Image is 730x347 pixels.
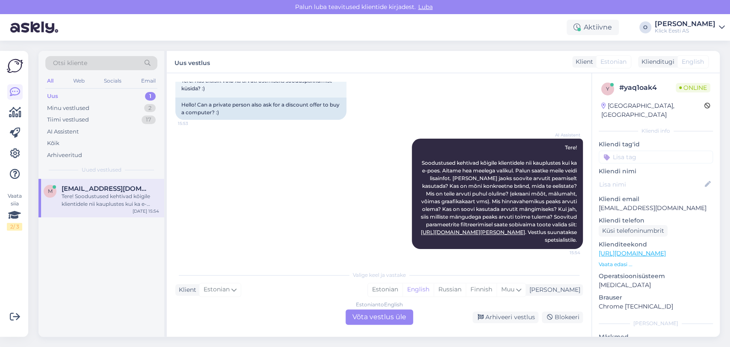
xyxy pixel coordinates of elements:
[599,281,713,290] p: [MEDICAL_DATA]
[567,20,619,35] div: Aktiivne
[599,140,713,149] p: Kliendi tag'id
[402,283,434,296] div: English
[638,57,674,66] div: Klienditugi
[346,309,413,325] div: Võta vestlus üle
[175,285,196,294] div: Klient
[473,311,538,323] div: Arhiveeri vestlus
[599,195,713,204] p: Kliendi email
[466,283,497,296] div: Finnish
[47,92,58,101] div: Uus
[606,86,609,92] span: y
[501,285,514,293] span: Muu
[639,21,651,33] div: O
[572,57,593,66] div: Klient
[421,144,578,243] span: Tere! Soodustused kehtivad kõigile klientidele nii kauplustes kui ka e-poes. Aitame hea meelega v...
[368,283,402,296] div: Estonian
[655,21,715,27] div: [PERSON_NAME]
[204,285,230,294] span: Estonian
[139,75,157,86] div: Email
[599,204,713,213] p: [EMAIL_ADDRESS][DOMAIN_NAME]
[599,127,713,135] div: Kliendi info
[178,120,210,127] span: 15:53
[47,139,59,148] div: Kõik
[599,332,713,341] p: Märkmed
[102,75,123,86] div: Socials
[48,188,53,194] span: m
[7,223,22,231] div: 2 / 3
[600,57,627,66] span: Estonian
[47,104,89,113] div: Minu vestlused
[599,225,668,237] div: Küsi telefoninumbrit
[82,166,121,174] span: Uued vestlused
[655,27,715,34] div: Klick Eesti AS
[599,240,713,249] p: Klienditeekond
[599,216,713,225] p: Kliendi telefon
[599,261,713,268] p: Vaata edasi ...
[144,104,156,113] div: 2
[174,56,210,68] label: Uus vestlus
[71,75,86,86] div: Web
[601,101,704,119] div: [GEOGRAPHIC_DATA], [GEOGRAPHIC_DATA]
[655,21,725,34] a: [PERSON_NAME]Klick Eesti AS
[133,208,159,214] div: [DATE] 15:54
[145,92,156,101] div: 1
[356,301,403,308] div: Estonian to English
[599,320,713,327] div: [PERSON_NAME]
[421,229,525,235] a: [URL][DOMAIN_NAME][PERSON_NAME]
[434,283,466,296] div: Russian
[62,193,159,208] div: Tere! Soodustused kehtivad kõigile klientidele nii kauplustes kui ka e-poes. Aitame hea meelega v...
[47,116,89,124] div: Tiimi vestlused
[599,180,703,189] input: Lisa nimi
[619,83,676,93] div: # yaq1oak4
[548,249,580,256] span: 15:54
[526,285,580,294] div: [PERSON_NAME]
[7,58,23,74] img: Askly Logo
[599,272,713,281] p: Operatsioonisüsteem
[47,128,79,136] div: AI Assistent
[682,57,704,66] span: English
[599,167,713,176] p: Kliendi nimi
[53,59,87,68] span: Otsi kliente
[599,302,713,311] p: Chrome [TECHNICAL_ID]
[542,311,583,323] div: Blokeeri
[175,271,583,279] div: Valige keel ja vastake
[175,98,346,120] div: Hello! Can a private person also ask for a discount offer to buy a computer? :)
[599,249,666,257] a: [URL][DOMAIN_NAME]
[142,116,156,124] div: 17
[47,151,82,160] div: Arhiveeritud
[416,3,435,11] span: Luba
[62,185,151,193] span: merlikahudsi@gmail.com
[599,151,713,163] input: Lisa tag
[7,192,22,231] div: Vaata siia
[676,83,710,92] span: Online
[599,293,713,302] p: Brauser
[548,132,580,138] span: AI Assistent
[45,75,55,86] div: All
